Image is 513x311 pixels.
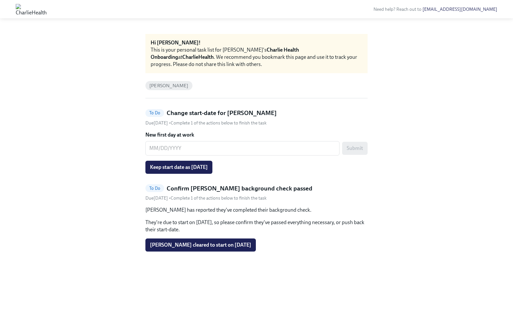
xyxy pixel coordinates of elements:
a: [EMAIL_ADDRESS][DOMAIN_NAME] [422,7,497,12]
span: [PERSON_NAME] cleared to start on [DATE] [150,242,251,248]
h5: Confirm [PERSON_NAME] background check passed [167,184,312,193]
span: Thursday, October 16th 2025, 10:00 am [145,195,169,201]
a: To DoConfirm [PERSON_NAME] background check passedDue[DATE] •Complete 1 of the actions below to f... [145,184,368,202]
span: To Do [145,110,164,115]
strong: Hi [PERSON_NAME]! [151,40,201,46]
img: CharlieHealth [16,4,47,14]
h5: Change start-date for [PERSON_NAME] [167,109,277,117]
div: • Complete 1 of the actions below to finish the task [145,120,267,126]
span: [PERSON_NAME] [145,83,192,88]
span: Keep start date as [DATE] [150,164,208,171]
span: Need help? Reach out to [373,7,497,12]
label: New first day at work [145,131,368,139]
span: Thursday, October 16th 2025, 10:00 am [145,120,169,126]
strong: CharlieHealth [182,54,214,60]
a: To DoChange start-date for [PERSON_NAME]Due[DATE] •Complete 1 of the actions below to finish the ... [145,109,368,126]
button: [PERSON_NAME] cleared to start on [DATE] [145,238,256,252]
div: This is your personal task list for [PERSON_NAME]'s at . We recommend you bookmark this page and ... [151,46,362,68]
p: They're due to start on [DATE], so please confirm they've passed everything necessary, or push ba... [145,219,368,233]
span: To Do [145,186,164,191]
div: • Complete 1 of the actions below to finish the task [145,195,267,201]
p: [PERSON_NAME] has reported they've completed their background check. [145,206,368,214]
button: Keep start date as [DATE] [145,161,212,174]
